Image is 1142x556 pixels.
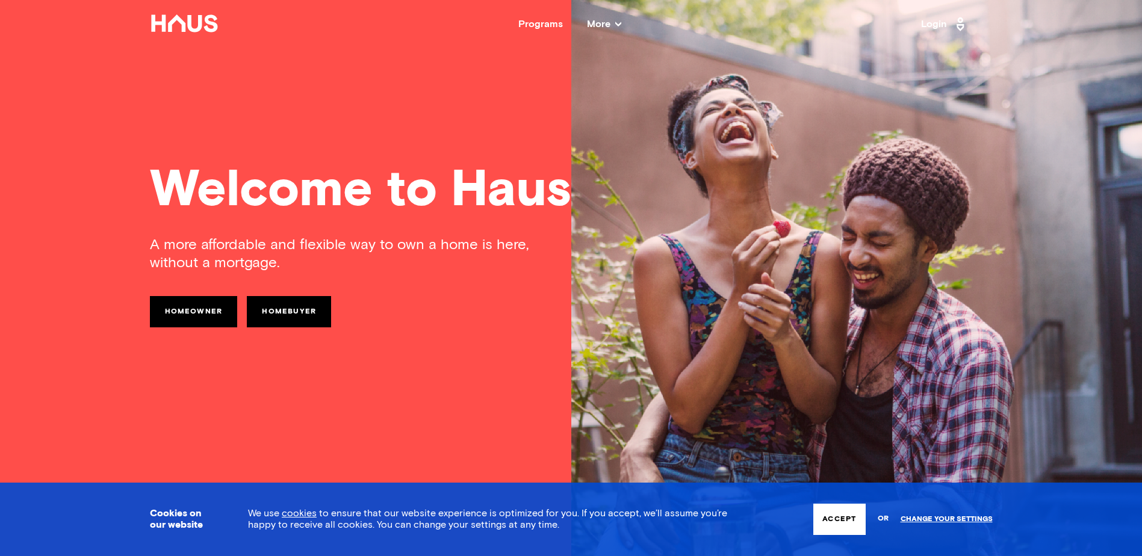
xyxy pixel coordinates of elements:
a: Homeowner [150,296,238,327]
h3: Cookies on our website [150,508,218,531]
a: cookies [282,508,317,518]
a: Programs [518,19,563,29]
a: Login [921,14,968,34]
div: A more affordable and flexible way to own a home is here, without a mortgage. [150,236,571,272]
a: Change your settings [901,515,993,524]
span: or [878,508,889,530]
a: Homebuyer [247,296,331,327]
span: More [587,19,621,29]
button: Accept [813,504,865,535]
span: We use to ensure that our website experience is optimized for you. If you accept, we’ll assume yo... [248,508,727,530]
div: Welcome to Haus [150,165,993,217]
